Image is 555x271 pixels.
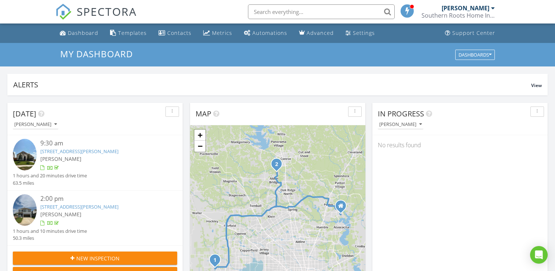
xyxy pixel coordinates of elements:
[196,109,211,119] span: Map
[455,50,495,60] button: Dashboards
[13,139,177,187] a: 9:30 am [STREET_ADDRESS][PERSON_NAME] [PERSON_NAME] 1 hours and 20 minutes drive time 63.5 miles
[372,135,548,155] div: No results found
[118,29,147,36] div: Templates
[307,29,334,36] div: Advanced
[167,29,191,36] div: Contacts
[40,211,81,218] span: [PERSON_NAME]
[76,254,120,262] span: New Inspection
[277,164,281,168] div: 13364 Burbot Dr, Conroe, Tx 77384
[13,180,87,187] div: 63.5 miles
[421,12,495,19] div: Southern Roots Home Inspections
[55,10,137,25] a: SPECTORA
[13,252,177,265] button: New Inspection
[379,122,422,127] div: [PERSON_NAME]
[77,4,137,19] span: SPECTORA
[14,122,57,127] div: [PERSON_NAME]
[452,29,495,36] div: Support Center
[40,139,164,148] div: 9:30 am
[40,155,81,162] span: [PERSON_NAME]
[13,80,531,90] div: Alerts
[343,26,378,40] a: Settings
[68,29,98,36] div: Dashboard
[378,120,423,130] button: [PERSON_NAME]
[13,120,58,130] button: [PERSON_NAME]
[13,172,87,179] div: 1 hours and 20 minutes drive time
[194,130,205,141] a: Zoom in
[57,26,101,40] a: Dashboard
[212,29,232,36] div: Metrics
[200,26,235,40] a: Metrics
[13,194,37,226] img: 9352422%2Fcover_photos%2FF3mdmCAiejV0ovPjXqvs%2Fsmall.jpg
[442,26,498,40] a: Support Center
[55,4,72,20] img: The Best Home Inspection Software - Spectora
[241,26,290,40] a: Automations (Basic)
[296,26,337,40] a: Advanced
[40,148,118,155] a: [STREET_ADDRESS][PERSON_NAME]
[353,29,375,36] div: Settings
[13,194,177,242] a: 2:00 pm [STREET_ADDRESS][PERSON_NAME] [PERSON_NAME] 1 hours and 10 minutes drive time 50.3 miles
[13,228,87,235] div: 1 hours and 10 minutes drive time
[248,4,395,19] input: Search everything...
[107,26,150,40] a: Templates
[378,109,424,119] span: In Progress
[194,141,205,152] a: Zoom out
[215,260,219,264] div: 6110 Severson Lake Ct, Katy, Tx 77493
[530,246,548,264] div: Open Intercom Messenger
[275,162,278,167] i: 2
[60,48,133,60] span: My Dashboard
[13,109,36,119] span: [DATE]
[341,206,345,210] div: 5519 Lone Cedar Dr, Kingwood TX 77345
[213,258,216,263] i: 1
[13,235,87,242] div: 50.3 miles
[531,82,542,88] span: View
[40,194,164,203] div: 2:00 pm
[459,52,492,57] div: Dashboards
[252,29,287,36] div: Automations
[13,139,37,170] img: 9352411%2Fcover_photos%2FtUHOUtu70KVtBTMz2oZ6%2Fsmall.jpg
[442,4,489,12] div: [PERSON_NAME]
[156,26,194,40] a: Contacts
[40,203,118,210] a: [STREET_ADDRESS][PERSON_NAME]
